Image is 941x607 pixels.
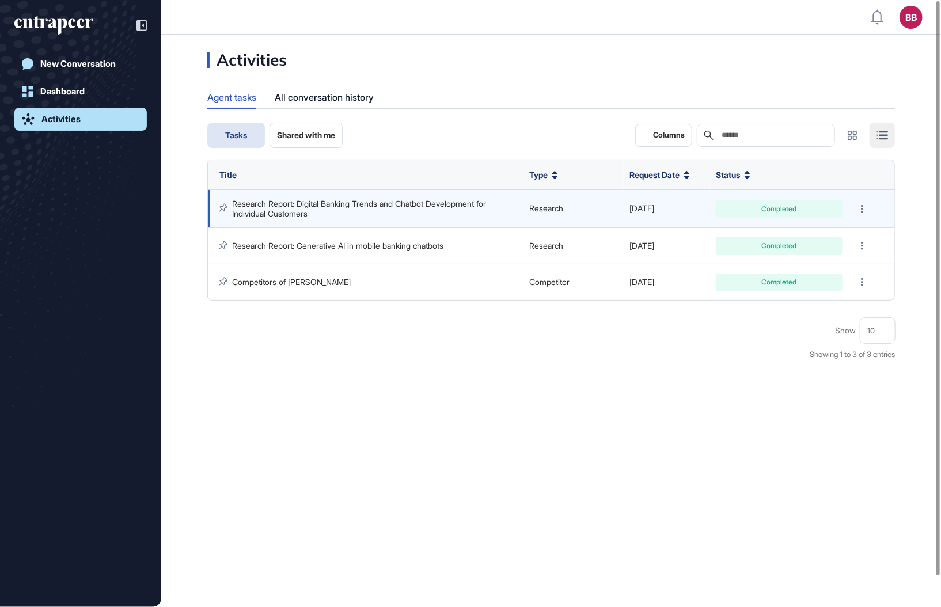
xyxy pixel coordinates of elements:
div: Showing 1 to 3 of 3 entries [810,349,895,361]
span: Shared with me [277,131,335,140]
a: Dashboard [14,80,147,103]
span: Research [529,241,563,251]
span: [DATE] [629,203,654,213]
button: Shared with me [270,123,343,148]
div: entrapeer-logo [14,16,93,35]
a: Research Report: Generative AI in mobile banking chatbots [232,241,443,251]
div: Activities [207,52,287,68]
div: Completed [724,242,834,249]
span: Show [835,326,856,335]
span: [DATE] [629,241,654,251]
span: Competitor [529,277,570,287]
span: Type [529,169,548,181]
span: Columns [653,131,685,139]
a: Competitors of [PERSON_NAME] [232,277,351,287]
div: Activities [41,114,81,124]
button: Type [529,169,558,181]
a: New Conversation [14,52,147,75]
button: Columns [635,124,692,147]
div: New Conversation [40,59,116,69]
a: Research Report: Digital Banking Trends and Chatbot Development for Individual Customers [232,199,488,218]
div: Completed [724,279,834,286]
span: [DATE] [629,277,654,287]
button: Tasks [207,123,265,148]
a: Activities [14,108,147,131]
span: Research [529,203,563,213]
button: Status [716,169,750,181]
div: Agent tasks [207,86,256,108]
div: Dashboard [40,86,85,97]
span: 10 [867,327,875,335]
button: BB [900,6,923,29]
div: All conversation history [275,86,374,109]
div: Completed [724,206,834,213]
span: Request Date [629,169,680,181]
span: Tasks [225,131,247,140]
button: Request Date [629,169,690,181]
span: Title [219,170,237,180]
span: Status [716,169,740,181]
